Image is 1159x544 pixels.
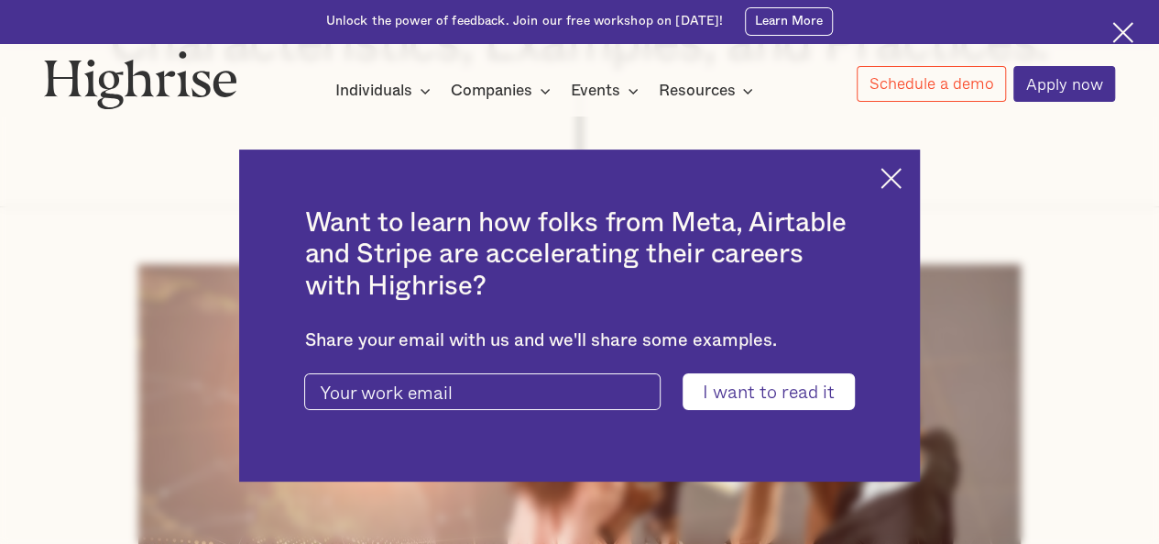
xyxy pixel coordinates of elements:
div: Companies [451,80,556,102]
div: Resources [658,80,759,102]
a: Apply now [1013,66,1115,102]
div: Individuals [335,80,412,102]
input: Your work email [304,373,660,409]
h2: Want to learn how folks from Meta, Airtable and Stripe are accelerating their careers with Highrise? [304,207,854,302]
div: Unlock the power of feedback. Join our free workshop on [DATE]! [326,13,724,30]
div: Companies [451,80,532,102]
div: Resources [658,80,735,102]
div: Share your email with us and we'll share some examples. [304,330,854,351]
div: Events [571,80,644,102]
img: Highrise logo [44,50,237,109]
input: I want to read it [683,373,854,409]
a: Schedule a demo [857,66,1006,102]
div: Events [571,80,620,102]
a: Learn More [745,7,834,36]
img: Cross icon [1112,22,1133,43]
form: current-ascender-blog-article-modal-form [304,373,854,409]
img: Cross icon [880,168,902,189]
div: Individuals [335,80,436,102]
